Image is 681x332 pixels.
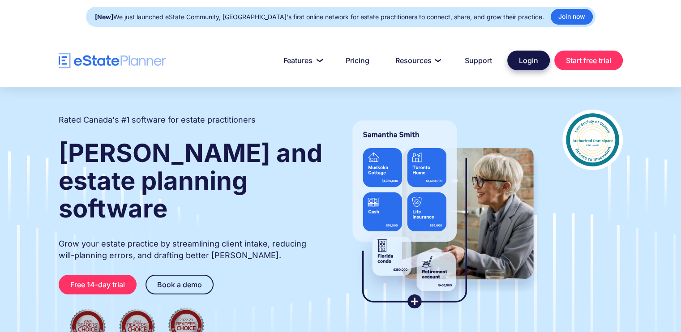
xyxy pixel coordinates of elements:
[342,110,544,320] img: estate planner showing wills to their clients, using eState Planner, a leading estate planning so...
[95,13,113,21] strong: [New]
[335,51,380,69] a: Pricing
[95,11,544,23] div: We just launched eState Community, [GEOGRAPHIC_DATA]'s first online network for estate practition...
[454,51,503,69] a: Support
[551,9,593,25] a: Join now
[59,138,322,224] strong: [PERSON_NAME] and estate planning software
[507,51,550,70] a: Login
[59,53,166,68] a: home
[273,51,330,69] a: Features
[554,51,623,70] a: Start free trial
[385,51,450,69] a: Resources
[59,114,256,126] h2: Rated Canada's #1 software for estate practitioners
[59,275,137,294] a: Free 14-day trial
[146,275,214,294] a: Book a demo
[59,238,324,261] p: Grow your estate practice by streamlining client intake, reducing will-planning errors, and draft...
